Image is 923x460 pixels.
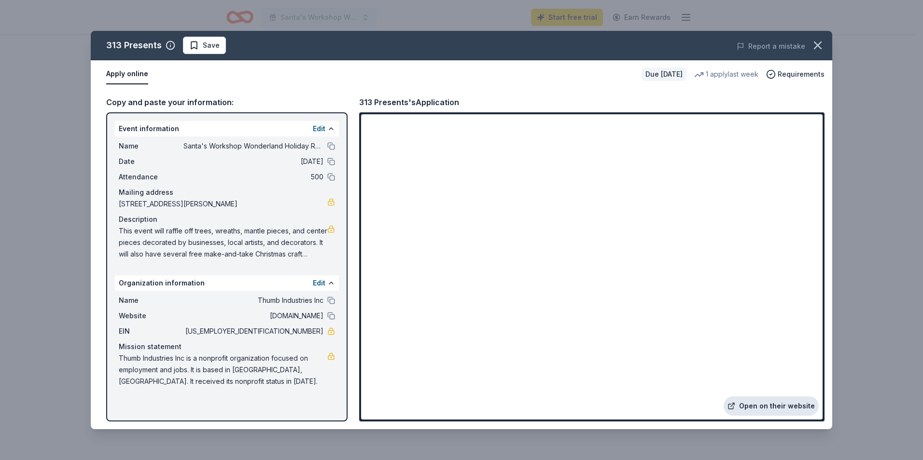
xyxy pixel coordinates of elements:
span: Attendance [119,171,183,183]
span: Name [119,140,183,152]
span: EIN [119,325,183,337]
div: Mission statement [119,341,335,352]
span: Website [119,310,183,322]
span: Date [119,156,183,167]
button: Save [183,37,226,54]
div: 313 Presents's Application [359,96,459,108]
div: 313 Presents [106,38,162,53]
div: Mailing address [119,187,335,198]
span: Santa's Workshop Wonderland Holiday Raffle and Craft Show [183,140,323,152]
div: 1 apply last week [694,68,758,80]
span: 500 [183,171,323,183]
span: Thumb Industries Inc [183,295,323,306]
span: [DATE] [183,156,323,167]
button: Requirements [766,68,825,80]
div: Copy and paste your information: [106,96,348,108]
span: [US_EMPLOYER_IDENTIFICATION_NUMBER] [183,325,323,337]
span: Save [203,40,220,51]
div: Due [DATE] [642,68,686,81]
div: Event information [115,121,339,136]
button: Report a mistake [737,41,805,52]
span: Name [119,295,183,306]
span: Thumb Industries Inc is a nonprofit organization focused on employment and jobs. It is based in [... [119,352,327,387]
span: [DOMAIN_NAME] [183,310,323,322]
span: This event will raffle off trees, wreaths, mantle pieces, and center pieces decorated by business... [119,225,327,260]
a: Open on their website [724,396,819,416]
span: Requirements [778,68,825,80]
div: Description [119,214,335,225]
button: Apply online [106,64,148,84]
div: Organization information [115,275,339,291]
span: [STREET_ADDRESS][PERSON_NAME] [119,198,327,210]
button: Edit [313,277,325,289]
button: Edit [313,123,325,135]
